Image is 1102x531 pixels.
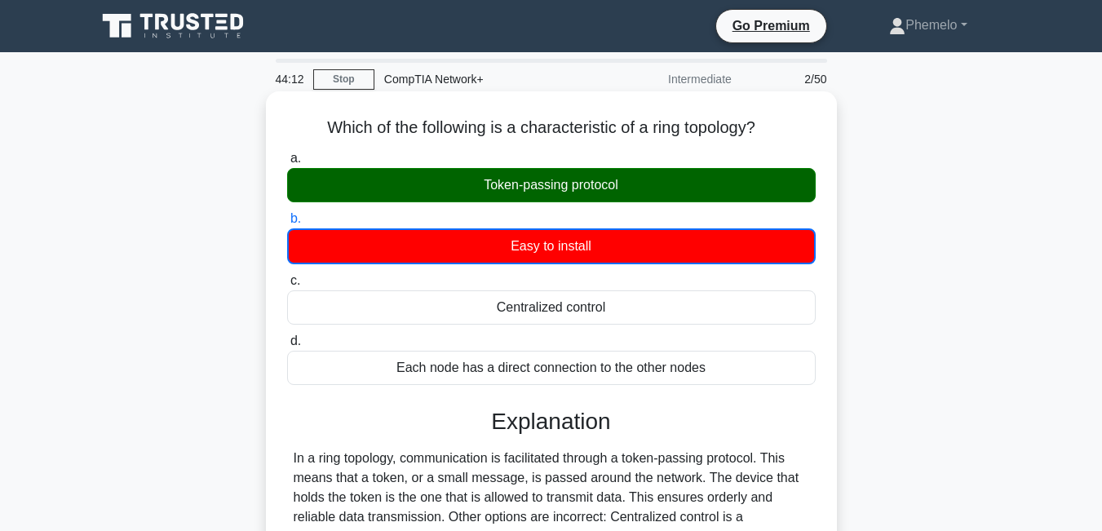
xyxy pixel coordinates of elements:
[287,290,816,325] div: Centralized control
[297,408,806,436] h3: Explanation
[850,9,1006,42] a: Phemelo
[287,351,816,385] div: Each node has a direct connection to the other nodes
[290,151,301,165] span: a.
[287,168,816,202] div: Token-passing protocol
[599,63,741,95] div: Intermediate
[285,117,817,139] h5: Which of the following is a characteristic of a ring topology?
[266,63,313,95] div: 44:12
[290,273,300,287] span: c.
[287,228,816,264] div: Easy to install
[290,334,301,347] span: d.
[723,15,820,36] a: Go Premium
[374,63,599,95] div: CompTIA Network+
[290,211,301,225] span: b.
[313,69,374,90] a: Stop
[741,63,837,95] div: 2/50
